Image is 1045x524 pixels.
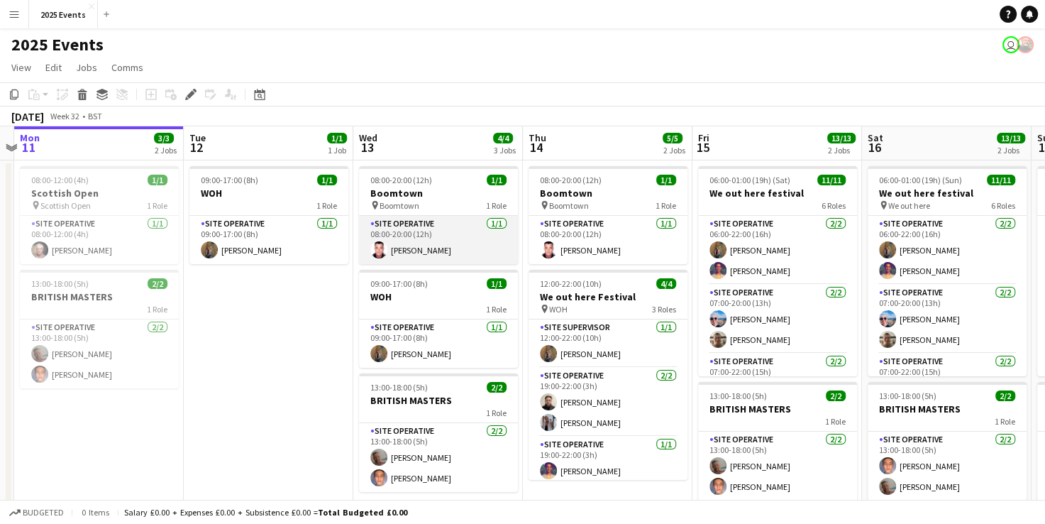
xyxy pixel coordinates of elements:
app-card-role: Site Operative2/207:00-22:00 (15h) [698,354,857,422]
span: 06:00-01:00 (19h) (Sat) [709,175,790,185]
span: 1 Role [825,416,846,427]
a: Edit [40,58,67,77]
span: 1/1 [487,278,507,289]
span: Fri [698,131,709,144]
span: Thu [529,131,546,144]
span: 11/11 [987,175,1015,185]
span: 3/3 [154,133,174,143]
span: 13/13 [827,133,856,143]
div: 13:00-18:00 (5h)2/2BRITISH MASTERS1 RoleSite Operative2/213:00-18:00 (5h)[PERSON_NAME][PERSON_NAME] [868,382,1027,501]
span: 13 [357,139,377,155]
a: Comms [106,58,149,77]
span: 12:00-22:00 (10h) [540,278,602,289]
app-card-role: Site Operative2/207:00-22:00 (15h) [868,354,1027,422]
span: 5/5 [663,133,682,143]
app-job-card: 08:00-20:00 (12h)1/1Boomtown Boomtown1 RoleSite Operative1/108:00-20:00 (12h)[PERSON_NAME] [359,166,518,264]
span: Scottish Open [40,200,91,211]
span: View [11,61,31,74]
div: 13:00-18:00 (5h)2/2BRITISH MASTERS1 RoleSite Operative2/213:00-18:00 (5h)[PERSON_NAME][PERSON_NAME] [698,382,857,501]
app-card-role: Site Operative2/206:00-22:00 (16h)[PERSON_NAME][PERSON_NAME] [868,216,1027,285]
span: Week 32 [47,111,82,121]
span: 09:00-17:00 (8h) [201,175,258,185]
h3: BRITISH MASTERS [20,290,179,303]
app-card-role: Site Operative2/213:00-18:00 (5h)[PERSON_NAME][PERSON_NAME] [359,423,518,492]
app-job-card: 09:00-17:00 (8h)1/1WOH1 RoleSite Operative1/109:00-17:00 (8h)[PERSON_NAME] [189,166,348,264]
div: 2 Jobs [997,145,1024,155]
span: Comms [111,61,143,74]
span: 6 Roles [991,200,1015,211]
span: 13:00-18:00 (5h) [31,278,89,289]
div: 2 Jobs [155,145,177,155]
span: 1/1 [317,175,337,185]
div: 1 Job [328,145,346,155]
span: Edit [45,61,62,74]
app-card-role: Site Operative1/109:00-17:00 (8h)[PERSON_NAME] [189,216,348,264]
app-card-role: Site Supervisor1/112:00-22:00 (10h)[PERSON_NAME] [529,320,687,368]
app-card-role: Site Operative2/213:00-18:00 (5h)[PERSON_NAME][PERSON_NAME] [20,320,179,388]
div: 2 Jobs [663,145,685,155]
h3: Boomtown [359,187,518,200]
app-card-role: Site Operative1/108:00-20:00 (12h)[PERSON_NAME] [529,216,687,264]
div: 12:00-22:00 (10h)4/4We out here Festival WOH3 RolesSite Supervisor1/112:00-22:00 (10h)[PERSON_NAM... [529,270,687,480]
span: 1 Role [995,416,1015,427]
span: 14 [526,139,546,155]
h3: WOH [359,290,518,303]
span: 13:00-18:00 (5h) [370,382,428,393]
span: 4/4 [656,278,676,289]
span: Wed [359,131,377,144]
span: 15 [696,139,709,155]
app-card-role: Site Operative2/206:00-22:00 (16h)[PERSON_NAME][PERSON_NAME] [698,216,857,285]
span: 1 Role [147,304,167,315]
app-user-avatar: Olivia Gill [1002,36,1019,53]
app-job-card: 09:00-17:00 (8h)1/1WOH1 RoleSite Operative1/109:00-17:00 (8h)[PERSON_NAME] [359,270,518,368]
span: 1 Role [656,200,676,211]
span: 3 Roles [652,304,676,315]
app-job-card: 06:00-01:00 (19h) (Sun)11/11We out here festival We out here6 RolesSite Operative2/206:00-22:00 (... [868,166,1027,376]
span: 1/1 [148,175,167,185]
span: 11/11 [817,175,846,185]
button: Budgeted [7,505,66,520]
span: 13/13 [997,133,1025,143]
app-job-card: 08:00-20:00 (12h)1/1Boomtown Boomtown1 RoleSite Operative1/108:00-20:00 (12h)[PERSON_NAME] [529,166,687,264]
h1: 2025 Events [11,34,104,55]
span: Sat [868,131,883,144]
h3: BRITISH MASTERS [868,403,1027,415]
span: 4/4 [493,133,513,143]
app-job-card: 06:00-01:00 (19h) (Sat)11/11We out here festival6 RolesSite Operative2/206:00-22:00 (16h)[PERSON_... [698,166,857,376]
span: 12 [187,139,206,155]
span: 1 Role [486,200,507,211]
app-card-role: Site Operative1/109:00-17:00 (8h)[PERSON_NAME] [359,320,518,368]
app-user-avatar: Josh Tutty [1017,36,1034,53]
app-card-role: Site Operative1/119:00-22:00 (3h)[PERSON_NAME] [529,437,687,485]
span: 06:00-01:00 (19h) (Sun) [879,175,962,185]
app-card-role: Site Operative1/108:00-20:00 (12h)[PERSON_NAME] [359,216,518,264]
span: 13:00-18:00 (5h) [709,391,767,401]
span: 08:00-12:00 (4h) [31,175,89,185]
a: Jobs [70,58,103,77]
app-card-role: Site Operative2/213:00-18:00 (5h)[PERSON_NAME][PERSON_NAME] [868,432,1027,501]
app-job-card: 13:00-18:00 (5h)2/2BRITISH MASTERS1 RoleSite Operative2/213:00-18:00 (5h)[PERSON_NAME][PERSON_NAME] [359,373,518,492]
div: Salary £0.00 + Expenses £0.00 + Subsistence £0.00 = [124,507,407,518]
h3: BRITISH MASTERS [698,403,857,415]
div: 08:00-12:00 (4h)1/1Scottish Open Scottish Open1 RoleSite Operative1/108:00-12:00 (4h)[PERSON_NAME] [20,166,179,264]
span: 13:00-18:00 (5h) [879,391,936,401]
h3: BRITISH MASTERS [359,394,518,407]
span: 2/2 [995,391,1015,401]
div: 13:00-18:00 (5h)2/2BRITISH MASTERS1 RoleSite Operative2/213:00-18:00 (5h)[PERSON_NAME][PERSON_NAME] [20,270,179,388]
h3: Boomtown [529,187,687,200]
app-card-role: Site Operative2/207:00-20:00 (13h)[PERSON_NAME][PERSON_NAME] [698,285,857,354]
span: 1 Role [486,304,507,315]
span: 2/2 [148,278,167,289]
a: View [6,58,37,77]
div: BST [88,111,102,121]
span: 0 items [78,507,112,518]
span: We out here [888,200,930,211]
h3: We out here Festival [529,290,687,303]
